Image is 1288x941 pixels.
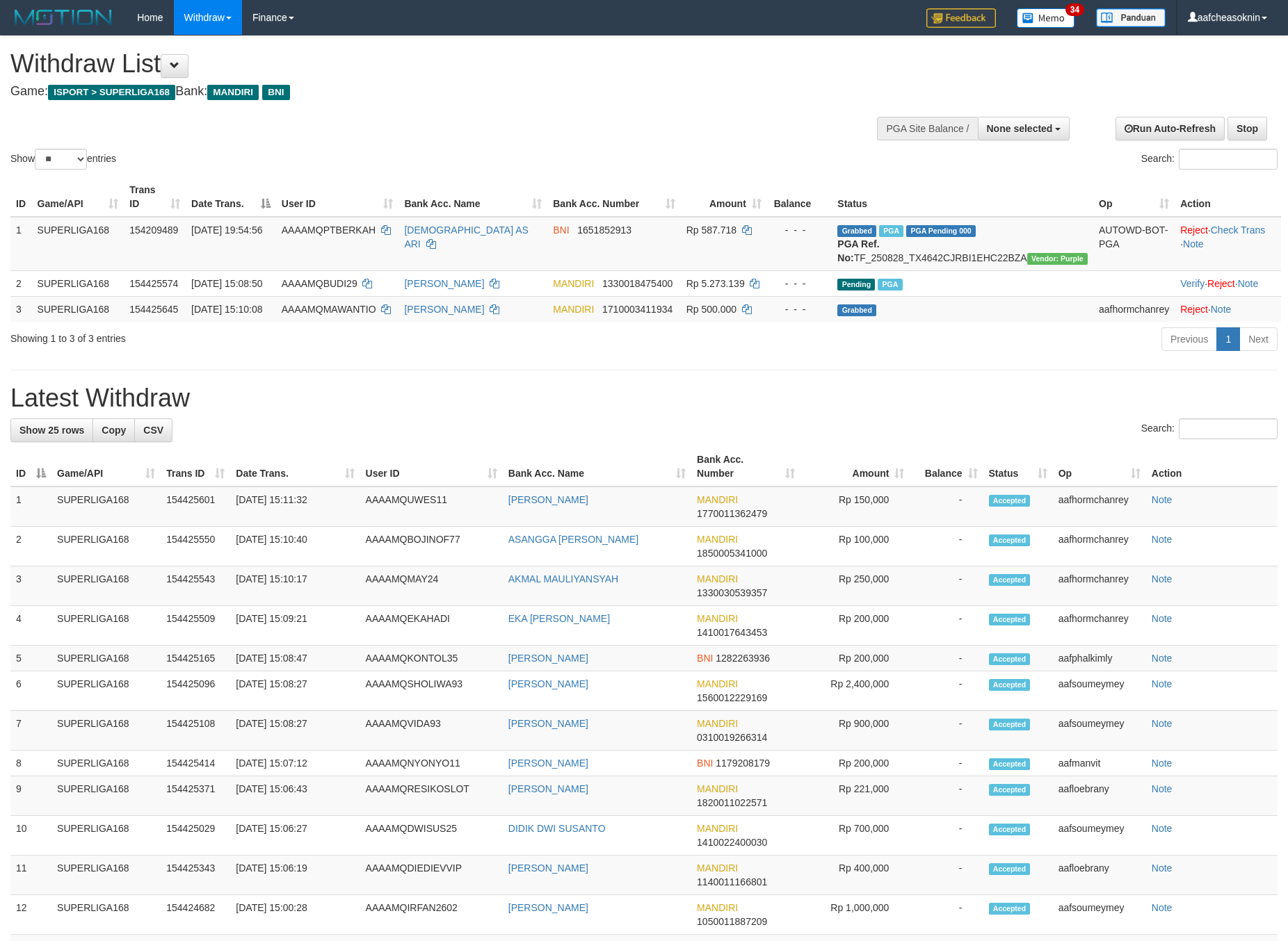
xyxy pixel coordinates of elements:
[1180,278,1205,289] a: Verify
[10,606,51,646] td: 4
[989,679,1031,691] span: Accepted
[697,508,767,519] span: Copy 1770011362479 to clipboard
[697,613,738,624] span: MANDIRI
[207,85,259,100] span: MANDIRI
[360,447,503,486] th: User ID: activate to sort column ascending
[983,447,1053,486] th: Status: activate to sort column ascending
[51,566,161,606] td: SUPERLIGA168
[230,751,360,776] td: [DATE] 15:07:12
[1239,327,1278,351] a: Next
[360,776,503,816] td: AAAAMQRESIKOSLOT
[1093,177,1175,217] th: Op: activate to sort column ascending
[282,224,376,236] span: AAAAMQPTBERKAH
[10,149,116,170] label: Show entries
[19,425,84,436] span: Show 25 rows
[32,217,124,271] td: SUPERLIGA168
[800,895,910,935] td: Rp 1,000,000
[360,606,503,646] td: AAAAMQEKAHADI
[697,902,738,913] span: MANDIRI
[191,224,262,236] span: [DATE] 19:54:56
[10,85,845,99] h4: Game: Bank:
[716,653,770,664] span: Copy 1282263936 to clipboard
[1053,895,1146,935] td: aafsoumeymey
[832,217,1093,271] td: TF_250828_TX4642CJRBI1EHC22BZA
[404,224,528,249] a: [DEMOGRAPHIC_DATA] AS ARI
[989,824,1031,835] span: Accepted
[1175,217,1281,271] td: · ·
[800,606,910,646] td: Rp 200,000
[1141,418,1278,439] label: Search:
[10,816,51,856] td: 10
[10,895,51,935] td: 12
[910,711,983,751] td: -
[697,548,767,559] span: Copy 1850005341000 to clipboard
[1096,8,1166,27] img: panduan.png
[161,711,230,751] td: 154425108
[262,85,289,100] span: BNI
[837,225,876,237] span: Grabbed
[230,646,360,671] td: [DATE] 15:08:47
[161,646,230,671] td: 154425165
[910,856,983,895] td: -
[910,527,983,566] td: -
[360,711,503,751] td: AAAAMQVIDA93
[508,613,610,624] a: EKA [PERSON_NAME]
[1017,8,1075,28] img: Button%20Memo.svg
[508,653,588,664] a: [PERSON_NAME]
[48,85,175,100] span: ISPORT > SUPERLIGA168
[1161,327,1217,351] a: Previous
[230,447,360,486] th: Date Trans.: activate to sort column ascending
[1053,776,1146,816] td: aafloebrany
[10,671,51,711] td: 6
[1152,862,1173,874] a: Note
[910,566,983,606] td: -
[10,486,51,527] td: 1
[1053,646,1146,671] td: aafphalkimly
[10,177,32,217] th: ID
[910,447,983,486] th: Balance: activate to sort column ascending
[508,494,588,505] a: [PERSON_NAME]
[10,751,51,776] td: 8
[697,862,738,874] span: MANDIRI
[1053,751,1146,776] td: aafmanvit
[1180,224,1208,236] a: Reject
[161,816,230,856] td: 154425029
[1152,783,1173,794] a: Note
[910,646,983,671] td: -
[51,751,161,776] td: SUPERLIGA168
[1152,823,1173,834] a: Note
[124,177,186,217] th: Trans ID: activate to sort column ascending
[51,606,161,646] td: SUPERLIGA168
[989,903,1031,915] span: Accepted
[32,296,124,322] td: SUPERLIGA168
[92,418,135,442] a: Copy
[577,224,631,236] span: Copy 1651852913 to clipboard
[1053,816,1146,856] td: aafsoumeymey
[681,177,767,217] th: Amount: activate to sort column ascending
[1141,149,1278,170] label: Search:
[602,278,673,289] span: Copy 1330018475400 to clipboard
[767,177,832,217] th: Balance
[686,304,736,315] span: Rp 500.000
[10,7,116,28] img: MOTION_logo.png
[978,117,1070,140] button: None selected
[989,495,1031,507] span: Accepted
[360,895,503,935] td: AAAAMQIRFAN2602
[800,486,910,527] td: Rp 150,000
[51,486,161,527] td: SUPERLIGA168
[989,653,1031,665] span: Accepted
[129,224,178,236] span: 154209489
[51,895,161,935] td: SUPERLIGA168
[134,418,172,442] a: CSV
[404,278,484,289] a: [PERSON_NAME]
[686,224,736,236] span: Rp 587.718
[1238,278,1259,289] a: Note
[773,302,827,316] div: - - -
[553,278,594,289] span: MANDIRI
[1175,296,1281,322] td: ·
[697,494,738,505] span: MANDIRI
[51,646,161,671] td: SUPERLIGA168
[989,614,1031,625] span: Accepted
[800,856,910,895] td: Rp 400,000
[1152,718,1173,729] a: Note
